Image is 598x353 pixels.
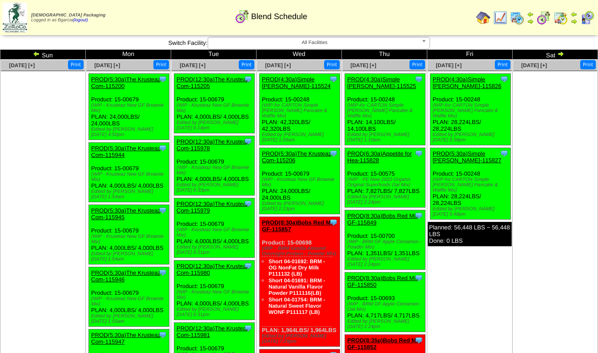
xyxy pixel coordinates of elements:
span: All Facilities [212,37,418,48]
img: arrowright.gif [570,18,578,25]
div: Product: 15-00679 PLAN: 4,000LBS / 4,000LBS [174,74,255,133]
img: Tooltip [244,199,253,208]
div: (WIP-for CARTON Simple [PERSON_NAME] Pancake & Waffle Mix) [347,103,425,119]
img: Tooltip [244,261,253,270]
div: Edited by [PERSON_NAME] [DATE] 2:24pm [347,194,425,205]
img: Tooltip [329,75,338,84]
td: Tue [171,50,257,60]
img: Tooltip [414,336,423,345]
button: Print [68,60,84,69]
a: PROD(5:30a)The Krusteaz Com-115947 [91,332,161,345]
div: Edited by [PERSON_NAME] [DATE] 6:31pm [177,307,254,317]
div: (WIP - PE New 2022 Organic Original Superfoods Oat Mix) [347,177,425,188]
div: Product: 15-00679 PLAN: 4,000LBS / 4,000LBS [89,267,169,327]
button: Print [580,60,596,69]
div: Edited by [PERSON_NAME] [DATE] 2:23pm [262,201,340,212]
div: Edited by [PERSON_NAME] [DATE] 4:50pm [91,127,169,137]
a: [DATE] [+] [265,62,291,68]
td: Sat [513,50,598,60]
img: arrowright.gif [557,50,564,57]
a: PROD(8:30a)Bobs Red Mill GF-115849 [347,213,418,226]
div: (WIP - Krusteaz New GF Brownie Mix) [177,165,254,176]
div: Edited by [PERSON_NAME] [DATE] 2:24pm [347,257,425,267]
div: (WIP - Krusteaz New GF Brownie Mix) [91,172,169,182]
a: PROD(8:30a)Bobs Red Mill GF-115850 [347,275,418,288]
img: Tooltip [414,211,423,220]
img: arrowleft.gif [527,11,534,18]
a: PROD(6:30a)Appetite for Hea-115828 [347,150,412,164]
div: (WIP - Krusteaz New GF Brownie Mix) [91,296,169,307]
a: PROD(4:30a)Simple [PERSON_NAME]-115826 [433,76,502,89]
div: (WIP - Krusteaz New GF Brownie Mix) [262,177,340,188]
span: [DEMOGRAPHIC_DATA] Packaging [31,13,105,18]
a: PROD(5:30a)The Krusteaz Com-115944 [91,145,161,158]
a: [DATE] [+] [350,62,376,68]
div: (WIP - Krusteaz New GF Brownie Mix) [91,234,169,245]
button: Print [324,60,340,69]
td: Mon [86,50,171,60]
div: Edited by [PERSON_NAME] [DATE] 7:29pm [262,333,340,344]
a: PROD(8:35p)Bobs Red Mill GF-115852 [347,337,421,350]
div: Edited by [PERSON_NAME] [DATE] 6:14pm [177,120,254,131]
img: calendarinout.gif [554,11,568,25]
div: Product: 15-00679 PLAN: 4,000LBS / 4,000LBS [174,261,255,320]
img: Tooltip [414,149,423,158]
div: (WIP - BRM GF Apple Cinnamon - Powder Mix) [347,239,425,250]
img: arrowleft.gif [33,50,40,57]
div: Product: 15-00693 PLAN: 4,717LBS / 4,717LBS [345,273,425,332]
div: Planned: 56,448 LBS ~ 56,448 LBS Done: 0 LBS [428,222,512,246]
a: PROD(4:30a)Simple [PERSON_NAME]-115524 [262,76,331,89]
img: Tooltip [500,149,509,158]
div: Product: 15-00248 PLAN: 14,100LBS / 14,100LBS [345,74,425,145]
div: (WIP-for CARTON Simple [PERSON_NAME] Pancake & Waffle Mix) [433,177,510,193]
img: Tooltip [329,149,338,158]
div: Product: 15-00248 PLAN: 42,320LBS / 42,320LBS [260,74,340,145]
a: [DATE] [+] [436,62,462,68]
div: Edited by [PERSON_NAME] [DATE] 1:10am [347,132,425,143]
img: Tooltip [244,324,253,333]
a: PROD(4:30a)Simple [PERSON_NAME]-115525 [347,76,416,89]
a: [DATE] [+] [94,62,120,68]
div: Product: 15-00248 PLAN: 28,224LBS / 28,224LBS [430,74,511,145]
td: Fri [427,50,513,60]
button: Print [153,60,169,69]
button: Print [239,60,254,69]
a: PROD(5:30a)Simple [PERSON_NAME]-115827 [433,150,502,164]
a: [DATE] [+] [180,62,205,68]
img: Tooltip [244,75,253,84]
a: Short 04-01754: BRM - Natural Sweet Flavor WONF P111117 (LB) [269,297,325,315]
div: Product: 15-00700 PLAN: 1,351LBS / 1,351LBS [345,210,425,270]
img: arrowleft.gif [570,11,578,18]
div: Edited by [PERSON_NAME] [DATE] 6:31pm [177,245,254,255]
button: Print [495,60,510,69]
a: PROD(5:30a)The Krusteaz Com-115945 [91,207,161,221]
div: (WIP - Krusteaz New GF Brownie Mix) [177,227,254,238]
a: [DATE] [+] [521,62,547,68]
img: line_graph.gif [493,11,507,25]
span: [DATE] [+] [9,62,35,68]
a: PROD(5:30a)The Krusteaz Com-115200 [91,76,161,89]
div: (WIP-for CARTON Simple [PERSON_NAME] Pancake & Waffle Mix) [433,103,510,119]
span: Logged in as Bgarcia [31,13,105,23]
img: Tooltip [158,330,167,339]
div: Product: 15-00679 PLAN: 4,000LBS / 4,000LBS [89,205,169,265]
img: Tooltip [244,137,253,146]
div: Edited by [PERSON_NAME] [DATE] 5:38pm [433,132,510,143]
div: Edited by [PERSON_NAME] [DATE] 1:54am [91,189,169,200]
div: Product: 15-00679 PLAN: 4,000LBS / 4,000LBS [174,136,255,196]
img: Tooltip [158,268,167,277]
a: PROD(5:30a)The Krusteaz Com-115206 [262,150,331,164]
a: Short 04-01692: BRM - OG NonFat Dry Milk P111132 (LB) [269,258,325,277]
div: Product: 15-00679 PLAN: 24,000LBS / 24,000LBS [260,148,340,214]
div: Product: 15-00679 PLAN: 4,000LBS / 4,000LBS [89,143,169,202]
div: Edited by [PERSON_NAME] [DATE] 1:09am [262,132,340,143]
div: Product: 15-00679 PLAN: 4,000LBS / 4,000LBS [174,198,255,258]
img: Tooltip [414,75,423,84]
div: Product: 15-00679 PLAN: 24,000LBS / 24,000LBS [89,74,169,140]
img: calendarblend.gif [235,9,249,24]
div: (WIP-for CARTON Simple [PERSON_NAME] Pancake & Waffle Mix) [262,103,340,119]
